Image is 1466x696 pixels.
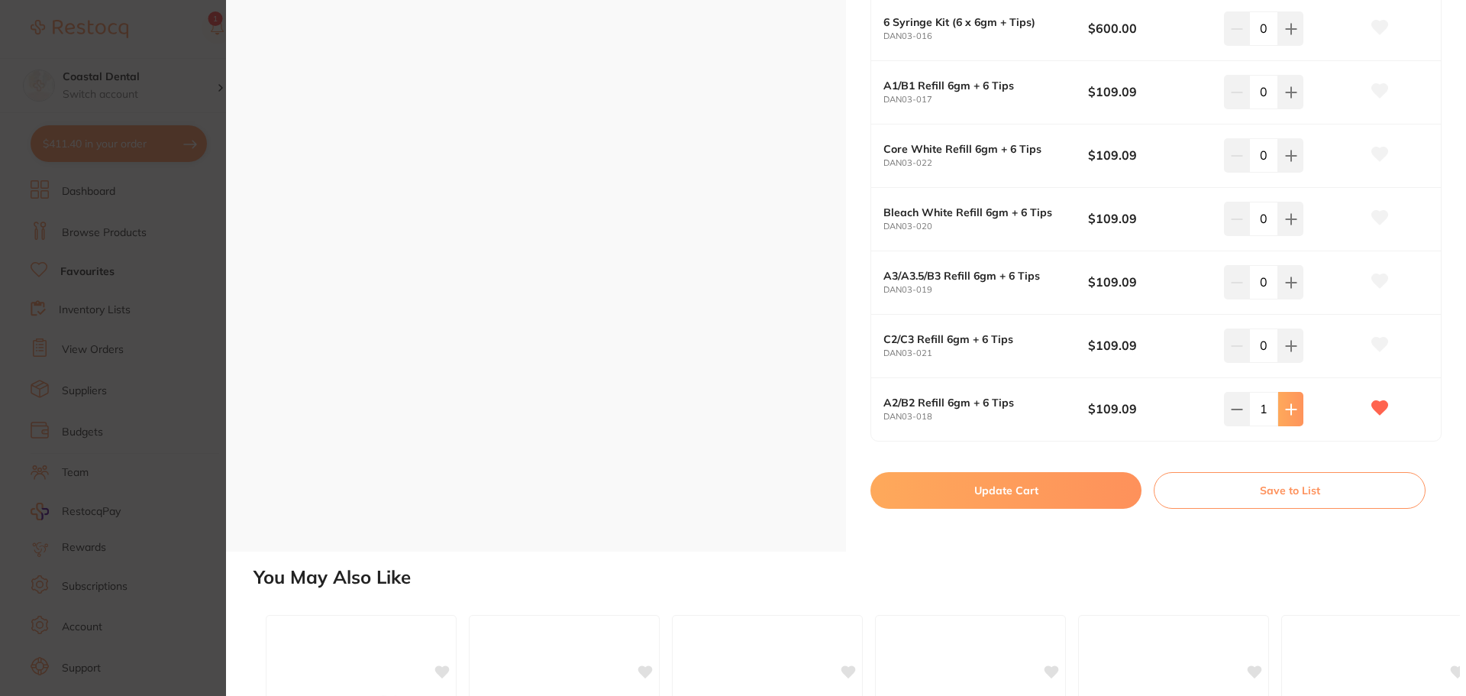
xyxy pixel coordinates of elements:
small: DAN03-022 [883,158,1088,168]
b: 6 Syringe Kit (6 x 6gm + Tips) [883,16,1067,28]
b: $109.09 [1088,210,1211,227]
small: DAN03-016 [883,31,1088,41]
b: A1/B1 Refill 6gm + 6 Tips [883,79,1067,92]
h2: You May Also Like [253,567,1460,588]
button: Save to List [1154,472,1426,509]
button: Update Cart [870,472,1141,509]
b: A2/B2 Refill 6gm + 6 Tips [883,397,1067,409]
b: Bleach White Refill 6gm + 6 Tips [883,206,1067,219]
b: C2/C3 Refill 6gm + 6 Tips [883,333,1067,345]
b: $109.09 [1088,337,1211,354]
b: $109.09 [1088,83,1211,100]
small: DAN03-017 [883,95,1088,105]
small: DAN03-021 [883,348,1088,358]
b: $109.09 [1088,147,1211,163]
b: Core White Refill 6gm + 6 Tips [883,143,1067,155]
small: DAN03-020 [883,222,1088,231]
b: $600.00 [1088,20,1211,37]
small: DAN03-018 [883,412,1088,422]
b: A3/A3.5/B3 Refill 6gm + 6 Tips [883,270,1067,282]
b: $109.09 [1088,400,1211,417]
b: $109.09 [1088,274,1211,290]
small: DAN03-019 [883,285,1088,295]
